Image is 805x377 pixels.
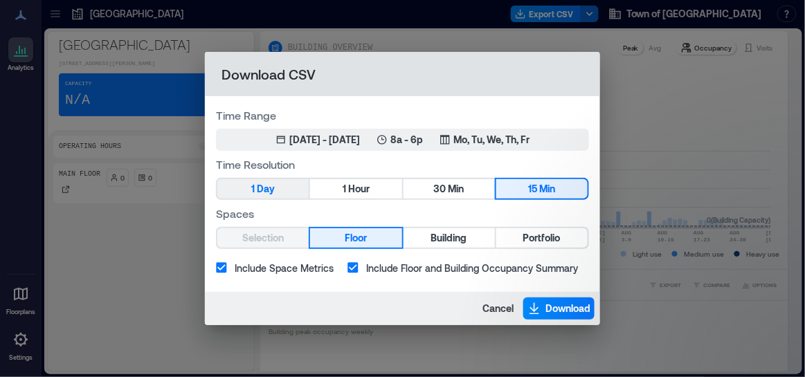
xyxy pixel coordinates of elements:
label: Spaces [216,205,589,221]
span: Portfolio [523,230,561,247]
span: Day [257,181,275,198]
div: [DATE] - [DATE] [289,133,360,147]
button: Floor [310,228,401,248]
span: Min [449,181,464,198]
span: Cancel [482,302,514,315]
span: 15 [528,181,537,198]
span: Include Floor and Building Occupancy Summary [366,261,578,275]
button: 30 Min [404,179,495,199]
label: Time Range [216,107,589,123]
h2: Download CSV [205,52,600,96]
button: Portfolio [496,228,588,248]
button: Building [404,228,495,248]
p: Mo, Tu, We, Th, Fr [453,133,530,147]
span: 1 [343,181,346,198]
span: Download [545,302,590,315]
span: 1 [251,181,255,198]
button: Download [523,297,595,320]
button: 1 Day [217,179,309,199]
span: Hour [348,181,370,198]
button: Cancel [478,297,518,320]
span: Min [539,181,555,198]
button: 15 Min [496,179,588,199]
span: 30 [434,181,446,198]
span: Building [431,230,467,247]
span: Include Space Metrics [235,261,334,275]
button: 1 Hour [310,179,401,199]
button: [DATE] - [DATE]8a - 6pMo, Tu, We, Th, Fr [216,129,589,151]
label: Time Resolution [216,156,589,172]
span: Floor [345,230,367,247]
p: 8a - 6p [390,133,423,147]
